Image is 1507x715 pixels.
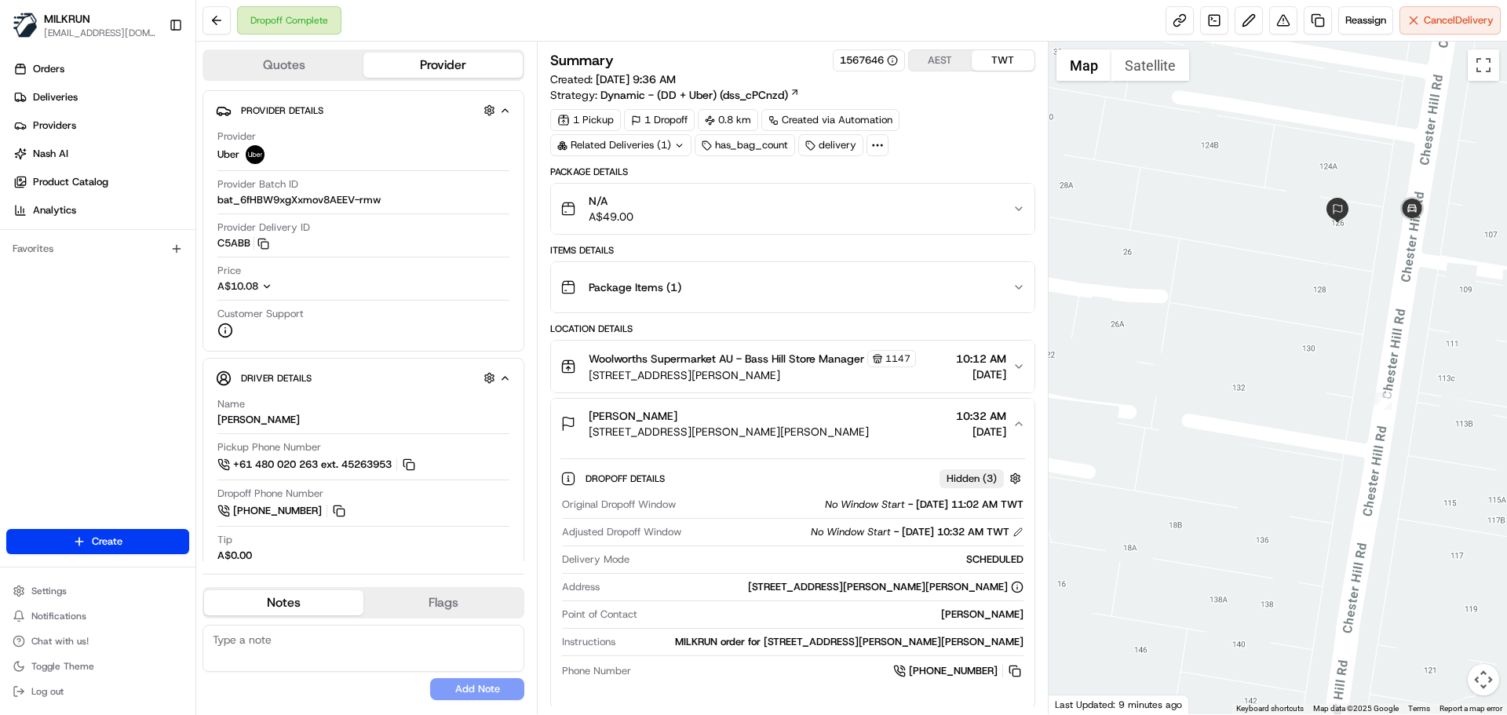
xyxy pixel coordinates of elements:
span: [DATE] 9:36 AM [596,72,676,86]
span: Nash AI [33,147,68,161]
button: CancelDelivery [1399,6,1501,35]
div: MILKRUN order for [STREET_ADDRESS][PERSON_NAME][PERSON_NAME] [622,635,1023,649]
a: Report a map error [1439,704,1502,713]
span: Map data ©2025 Google [1313,704,1399,713]
span: [STREET_ADDRESS][PERSON_NAME][PERSON_NAME] [589,424,869,440]
span: [PHONE_NUMBER] [233,504,322,518]
button: MILKRUNMILKRUN[EMAIL_ADDRESS][DOMAIN_NAME] [6,6,162,44]
a: Analytics [6,198,195,223]
span: Woolworths Supermarket AU - Bass Hill Store Manager [589,351,864,367]
button: Toggle fullscreen view [1468,49,1499,81]
a: Providers [6,113,195,138]
div: delivery [798,134,863,156]
span: Provider Batch ID [217,177,298,192]
div: [STREET_ADDRESS][PERSON_NAME][PERSON_NAME] [748,580,1024,594]
button: Driver Details [216,365,511,391]
span: Analytics [33,203,76,217]
span: Product Catalog [33,175,108,189]
div: has_bag_count [695,134,795,156]
span: Dynamic - (DD + Uber) (dss_cPCnzd) [600,87,788,103]
span: +61 480 020 263 ext. 45263953 [233,458,392,472]
span: Hidden ( 3 ) [947,472,997,486]
img: MILKRUN [13,13,38,38]
button: Chat with us! [6,630,189,652]
span: Orders [33,62,64,76]
button: Flags [363,590,523,615]
span: Chat with us! [31,635,89,648]
a: Orders [6,57,195,82]
span: Package Items ( 1 ) [589,279,681,295]
button: MILKRUN [44,11,90,27]
button: [PERSON_NAME][STREET_ADDRESS][PERSON_NAME][PERSON_NAME]10:32 AM[DATE] [551,399,1034,449]
div: Location Details [550,323,1034,335]
span: - [908,498,913,512]
span: bat_6fHBW9xgXxmov8AEEV-rmw [217,193,381,207]
span: [DATE] 10:32 AM TWT [902,525,1009,539]
span: Uber [217,148,239,162]
span: Tip [217,533,232,547]
div: [PERSON_NAME] [217,413,300,427]
span: Phone Number [562,664,631,678]
button: [PHONE_NUMBER] [217,502,348,520]
span: Reassign [1345,13,1386,27]
button: Show street map [1056,49,1111,81]
button: A$10.08 [217,279,356,294]
span: Provider Delivery ID [217,221,310,235]
span: 10:12 AM [956,351,1006,367]
span: Delivery Mode [562,553,629,567]
span: Customer Support [217,307,304,321]
span: Original Dropoff Window [562,498,676,512]
button: Toggle Theme [6,655,189,677]
span: Instructions [562,635,615,649]
span: Provider Details [241,104,323,117]
button: Provider Details [216,97,511,123]
span: Notifications [31,610,86,622]
button: Package Items (1) [551,262,1034,312]
button: 1567646 [840,53,898,67]
span: Price [217,264,241,278]
div: 1 Dropoff [624,109,695,131]
span: Created: [550,71,676,87]
a: Created via Automation [761,109,899,131]
button: TWT [972,50,1034,71]
button: Log out [6,680,189,702]
span: [PHONE_NUMBER] [909,664,998,678]
span: [PERSON_NAME] [589,408,677,424]
span: Point of Contact [562,607,637,622]
div: 1 Pickup [550,109,621,131]
span: Settings [31,585,67,597]
button: Quotes [204,53,363,78]
a: Dynamic - (DD + Uber) (dss_cPCnzd) [600,87,800,103]
button: [EMAIL_ADDRESS][DOMAIN_NAME] [44,27,156,39]
span: - [894,525,899,539]
button: AEST [909,50,972,71]
div: A$0.00 [217,549,252,563]
span: [DATE] [956,367,1006,382]
button: Create [6,529,189,554]
button: Show satellite imagery [1111,49,1189,81]
span: Driver Details [241,372,312,385]
button: C5ABB [217,236,269,250]
span: No Window Start [811,525,891,539]
div: 17 [1374,392,1392,410]
span: Deliveries [33,90,78,104]
span: Pickup Phone Number [217,440,321,454]
span: 10:32 AM [956,408,1006,424]
button: +61 480 020 263 ext. 45263953 [217,456,418,473]
span: Toggle Theme [31,660,94,673]
div: Favorites [6,236,189,261]
button: Woolworths Supermarket AU - Bass Hill Store Manager1147[STREET_ADDRESS][PERSON_NAME]10:12 AM[DATE] [551,341,1034,392]
span: A$10.08 [217,279,258,293]
img: Google [1053,694,1104,714]
span: [DATE] 11:02 AM TWT [916,498,1024,512]
div: 0.8 km [698,109,758,131]
div: Related Deliveries (1) [550,134,691,156]
span: Address [562,580,600,594]
span: [DATE] [956,424,1006,440]
span: N/A [589,193,633,209]
span: Adjusted Dropoff Window [562,525,681,539]
a: Terms (opens in new tab) [1408,704,1430,713]
a: Nash AI [6,141,195,166]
